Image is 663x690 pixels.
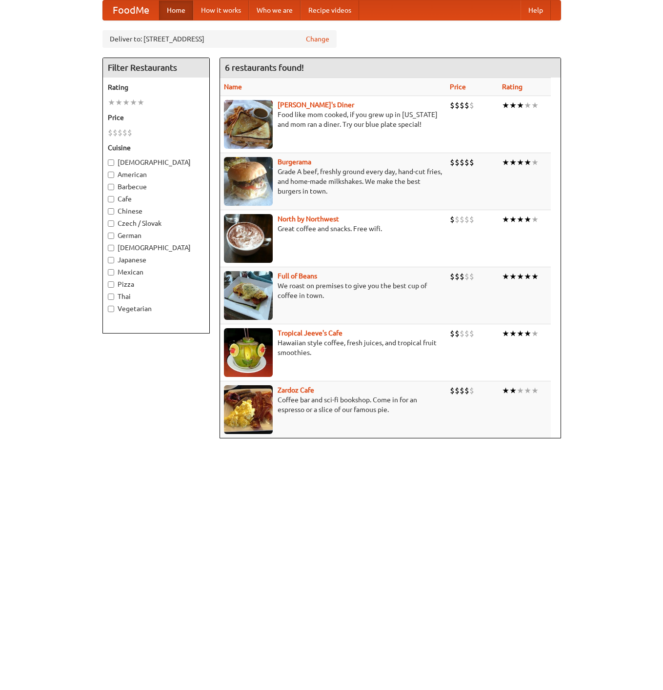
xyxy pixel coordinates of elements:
[224,224,442,234] p: Great coffee and snacks. Free wifi.
[108,267,204,277] label: Mexican
[108,208,114,215] input: Chinese
[531,214,539,225] li: ★
[108,194,204,204] label: Cafe
[509,100,517,111] li: ★
[502,328,509,339] li: ★
[455,157,460,168] li: $
[464,385,469,396] li: $
[464,100,469,111] li: $
[509,328,517,339] li: ★
[455,100,460,111] li: $
[130,97,137,108] li: ★
[450,157,455,168] li: $
[127,127,132,138] li: $
[450,214,455,225] li: $
[531,100,539,111] li: ★
[469,271,474,282] li: $
[108,158,204,167] label: [DEMOGRAPHIC_DATA]
[108,304,204,314] label: Vegetarian
[502,271,509,282] li: ★
[108,245,114,251] input: [DEMOGRAPHIC_DATA]
[122,97,130,108] li: ★
[108,243,204,253] label: [DEMOGRAPHIC_DATA]
[502,83,522,91] a: Rating
[224,328,273,377] img: jeeves.jpg
[502,385,509,396] li: ★
[108,113,204,122] h5: Price
[464,271,469,282] li: $
[450,271,455,282] li: $
[108,292,204,301] label: Thai
[469,100,474,111] li: $
[460,214,464,225] li: $
[108,269,114,276] input: Mexican
[108,257,114,263] input: Japanese
[524,271,531,282] li: ★
[278,215,339,223] a: North by Northwest
[108,97,115,108] li: ★
[450,385,455,396] li: $
[224,83,242,91] a: Name
[460,100,464,111] li: $
[464,328,469,339] li: $
[531,157,539,168] li: ★
[108,233,114,239] input: German
[502,100,509,111] li: ★
[460,328,464,339] li: $
[517,328,524,339] li: ★
[108,182,204,192] label: Barbecue
[108,143,204,153] h5: Cuisine
[502,157,509,168] li: ★
[531,271,539,282] li: ★
[450,83,466,91] a: Price
[455,214,460,225] li: $
[108,172,114,178] input: American
[502,214,509,225] li: ★
[108,306,114,312] input: Vegetarian
[224,214,273,263] img: north.jpg
[455,328,460,339] li: $
[524,100,531,111] li: ★
[278,272,317,280] a: Full of Beans
[224,385,273,434] img: zardoz.jpg
[108,206,204,216] label: Chinese
[306,34,329,44] a: Change
[278,329,342,337] a: Tropical Jeeve's Cafe
[524,157,531,168] li: ★
[460,385,464,396] li: $
[108,184,114,190] input: Barbecue
[224,395,442,414] p: Coffee bar and sci-fi bookshop. Come in for an espresso or a slice of our famous pie.
[278,386,314,394] a: Zardoz Cafe
[531,328,539,339] li: ★
[278,158,311,166] a: Burgerama
[469,214,474,225] li: $
[193,0,249,20] a: How it works
[103,0,159,20] a: FoodMe
[137,97,144,108] li: ★
[464,214,469,225] li: $
[108,294,114,300] input: Thai
[108,220,114,227] input: Czech / Slovak
[108,218,204,228] label: Czech / Slovak
[524,328,531,339] li: ★
[469,328,474,339] li: $
[517,385,524,396] li: ★
[224,338,442,357] p: Hawaiian style coffee, fresh juices, and tropical fruit smoothies.
[469,157,474,168] li: $
[108,127,113,138] li: $
[102,30,337,48] div: Deliver to: [STREET_ADDRESS]
[278,101,354,109] a: [PERSON_NAME]'s Diner
[464,157,469,168] li: $
[450,100,455,111] li: $
[301,0,359,20] a: Recipe videos
[521,0,551,20] a: Help
[460,157,464,168] li: $
[122,127,127,138] li: $
[224,271,273,320] img: beans.jpg
[509,214,517,225] li: ★
[108,231,204,240] label: German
